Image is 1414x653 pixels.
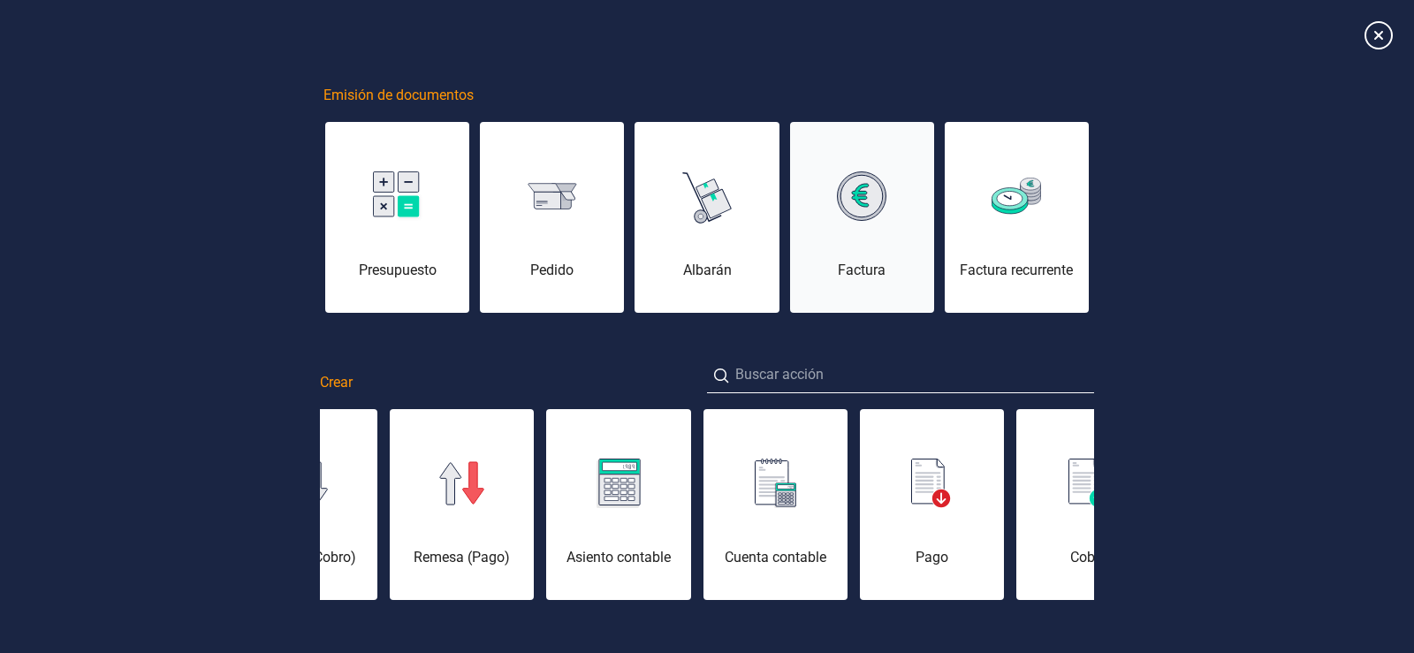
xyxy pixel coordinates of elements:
[707,357,1094,393] input: Buscar acción
[390,547,534,568] div: Remesa (Pago)
[597,459,641,508] img: img-asiento-contable.svg
[480,260,624,281] div: Pedido
[546,547,690,568] div: Asiento contable
[323,85,474,106] span: Emisión de documentos
[320,372,353,393] span: Crear
[325,260,469,281] div: Presupuesto
[682,166,732,226] img: img-albaran.svg
[1016,547,1160,568] div: Cobro
[992,178,1041,214] img: img-factura-recurrente.svg
[703,547,848,568] div: Cuenta contable
[439,461,485,505] img: img-remesa-pago.svg
[837,171,886,221] img: img-factura.svg
[911,459,952,508] img: img-pago.svg
[528,183,577,210] img: img-pedido.svg
[755,459,796,508] img: img-cuenta-contable.svg
[635,260,779,281] div: Albarán
[1068,459,1109,508] img: img-cobro.svg
[945,260,1089,281] div: Factura recurrente
[373,171,422,222] img: img-presupuesto.svg
[860,547,1004,568] div: Pago
[790,260,934,281] div: Factura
